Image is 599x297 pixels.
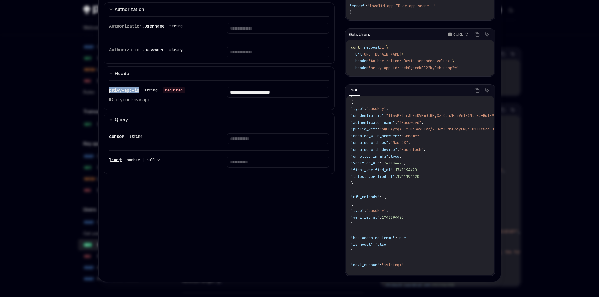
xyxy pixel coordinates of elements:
span: : [380,161,382,166]
span: "has_accepted_terms" [351,235,395,240]
span: limit [109,157,122,163]
span: --url [351,52,362,57]
button: expand input section [104,113,335,127]
div: Header [115,70,131,77]
span: , [419,134,421,139]
span: "Invalid app ID or app secret." [367,3,435,8]
span: "error" [350,3,365,8]
span: --header [351,65,369,70]
div: Query [115,116,128,124]
span: : [364,106,366,111]
span: "Chrome" [402,134,419,139]
span: 'Authorization: Basic <encoded-value>' [369,58,452,63]
span: "next_cursor" [351,262,380,267]
span: "created_with_device" [351,147,397,152]
span: "Mac OS" [391,140,408,145]
span: "enrolled_in_mfa" [351,154,388,159]
span: true [397,235,406,240]
span: 1741194420 [382,215,404,220]
span: ], [351,228,355,234]
span: 1741194420 [395,168,417,173]
span: : [395,120,397,125]
div: string [129,134,142,139]
button: cURL [444,29,471,40]
span: privy-app-id [109,87,139,93]
div: Authorization.username [109,23,185,29]
span: "type" [351,208,364,213]
span: , [417,168,419,173]
div: string [169,24,183,29]
span: } [350,10,352,15]
span: : [380,215,382,220]
div: limit [109,157,163,163]
p: cURL [453,32,463,37]
span: "authenticator_name" [351,120,395,125]
button: expand input section [104,2,335,16]
span: "mfa_methods" [351,195,380,200]
span: "credential_id" [351,113,384,118]
span: 'privy-app-id: cmb0gnxdk0022ky0mhtupnp2w' [369,65,459,70]
span: : [380,262,382,267]
span: "Macintosh" [399,147,424,152]
span: \ [452,58,454,63]
span: "type" [351,106,364,111]
span: cursor [109,134,124,139]
span: "1Password" [397,120,421,125]
span: "created_with_os" [351,140,388,145]
span: true [391,154,399,159]
div: Authorization.password [109,47,185,53]
span: [URL][DOMAIN_NAME] [362,52,402,57]
span: : [393,168,395,173]
span: : [ [380,195,386,200]
span: 1741194420 [397,174,419,179]
span: "created_with_browser" [351,134,399,139]
span: } [351,269,353,274]
span: "latest_verified_at" [351,174,395,179]
span: password [144,47,164,52]
span: : [377,127,380,132]
span: "first_verified_at" [351,168,393,173]
span: , [386,106,388,111]
span: } [351,249,353,254]
button: Copy the contents from the code block [473,30,481,39]
span: ], [351,256,355,261]
span: : [395,174,397,179]
button: Ask AI [483,30,491,39]
span: : [399,134,402,139]
span: , [421,120,424,125]
span: curl [351,45,360,50]
span: Authorization. [109,23,144,29]
span: "Il5vP-3Tm3hNmDVBmDlREgXzIOJnZEaiVnT-XMliXe-BufP9GL1-d3qhozk9IkZwQ_" [386,113,536,118]
div: string [169,47,183,52]
span: "<string>" [382,262,404,267]
span: "passkey" [366,208,386,213]
span: GET [380,45,386,50]
span: "passkey" [366,106,386,111]
span: username [144,23,164,29]
span: "verified_at" [351,215,380,220]
span: : [364,208,366,213]
span: , [424,147,426,152]
span: : [395,235,397,240]
div: Authorization [115,6,144,13]
span: : [384,113,386,118]
span: false [375,242,386,247]
span: , [408,140,410,145]
div: required [163,87,185,93]
span: { [351,201,353,206]
span: } [351,222,353,227]
span: : [365,3,367,8]
div: string [144,88,158,93]
p: ID of your Privy app. [109,96,212,103]
span: \ [386,45,388,50]
span: , [399,154,402,159]
span: Authorization. [109,47,144,52]
span: \ [402,52,404,57]
span: : [388,154,391,159]
button: Copy the contents from the code block [473,86,481,95]
span: : [388,140,391,145]
span: : [397,147,399,152]
span: : [373,242,375,247]
span: , [386,208,388,213]
span: { [351,100,353,105]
